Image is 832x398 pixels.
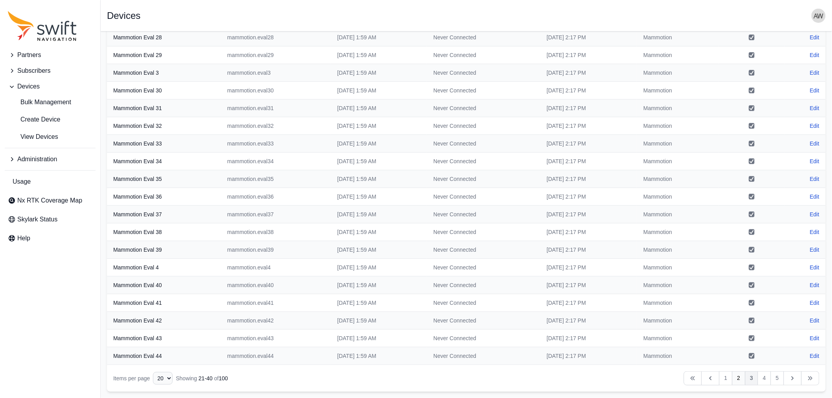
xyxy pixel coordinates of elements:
a: Edit [810,33,819,41]
td: [DATE] 2:17 PM [540,117,637,135]
td: mammotion.eval31 [221,99,331,117]
td: mammotion.eval42 [221,312,331,330]
td: [DATE] 1:59 AM [331,294,427,312]
td: [DATE] 1:59 AM [331,46,427,64]
td: [DATE] 2:17 PM [540,206,637,223]
th: Mammotion Eval 42 [107,312,221,330]
td: mammotion.eval37 [221,206,331,223]
td: [DATE] 2:17 PM [540,294,637,312]
td: Never Connected [427,64,540,82]
td: Mammotion [637,29,718,46]
button: Partners [5,47,96,63]
a: Edit [810,317,819,324]
nav: Table navigation [107,365,826,392]
a: Help [5,230,96,246]
select: Display Limit [153,372,173,385]
td: Never Connected [427,135,540,153]
td: Never Connected [427,259,540,276]
td: [DATE] 1:59 AM [331,241,427,259]
td: Mammotion [637,82,718,99]
td: [DATE] 2:17 PM [540,82,637,99]
td: [DATE] 1:59 AM [331,135,427,153]
td: mammotion.eval39 [221,241,331,259]
td: Never Connected [427,170,540,188]
a: 4 [758,371,771,385]
th: Mammotion Eval 38 [107,223,221,241]
td: [DATE] 1:59 AM [331,188,427,206]
th: Mammotion Eval 34 [107,153,221,170]
td: mammotion.eval33 [221,135,331,153]
td: [DATE] 1:59 AM [331,82,427,99]
th: Mammotion Eval 3 [107,64,221,82]
span: Usage [13,177,31,186]
td: Never Connected [427,188,540,206]
td: mammotion.eval30 [221,82,331,99]
td: Mammotion [637,188,718,206]
td: Mammotion [637,206,718,223]
th: Mammotion Eval 33 [107,135,221,153]
td: Mammotion [637,153,718,170]
td: [DATE] 2:17 PM [540,223,637,241]
td: [DATE] 1:59 AM [331,312,427,330]
td: Never Connected [427,330,540,347]
th: Mammotion Eval 31 [107,99,221,117]
a: Edit [810,246,819,254]
td: Mammotion [637,223,718,241]
td: [DATE] 2:17 PM [540,170,637,188]
span: Partners [17,50,41,60]
th: Mammotion Eval 43 [107,330,221,347]
td: Mammotion [637,99,718,117]
a: Edit [810,281,819,289]
td: [DATE] 2:17 PM [540,276,637,294]
span: Bulk Management [8,98,71,107]
span: Subscribers [17,66,50,76]
th: Mammotion Eval 37 [107,206,221,223]
span: Items per page [113,375,150,381]
td: Never Connected [427,312,540,330]
a: Edit [810,140,819,147]
a: 1 [719,371,733,385]
span: View Devices [8,132,58,142]
td: mammotion.eval44 [221,347,331,365]
a: Edit [810,175,819,183]
span: 100 [219,375,228,381]
td: Never Connected [427,206,540,223]
button: Devices [5,79,96,94]
td: mammotion.eval36 [221,188,331,206]
td: [DATE] 1:59 AM [331,223,427,241]
td: [DATE] 1:59 AM [331,170,427,188]
td: mammotion.eval34 [221,153,331,170]
td: Mammotion [637,241,718,259]
th: Mammotion Eval 40 [107,276,221,294]
td: [DATE] 2:17 PM [540,188,637,206]
td: [DATE] 1:59 AM [331,29,427,46]
td: mammotion.eval38 [221,223,331,241]
th: Mammotion Eval 29 [107,46,221,64]
td: [DATE] 2:17 PM [540,99,637,117]
td: mammotion.eval3 [221,64,331,82]
a: 2 [732,371,745,385]
span: 21 - 40 [199,375,213,381]
td: Never Connected [427,46,540,64]
td: Never Connected [427,223,540,241]
td: [DATE] 1:59 AM [331,153,427,170]
td: mammotion.eval41 [221,294,331,312]
td: Never Connected [427,117,540,135]
td: [DATE] 1:59 AM [331,347,427,365]
span: Skylark Status [17,215,57,224]
td: Never Connected [427,82,540,99]
a: Usage [5,174,96,190]
td: [DATE] 1:59 AM [331,64,427,82]
td: Mammotion [637,312,718,330]
a: Edit [810,263,819,271]
span: Devices [17,82,40,91]
a: Bulk Management [5,94,96,110]
a: Edit [810,228,819,236]
a: View Devices [5,129,96,145]
td: [DATE] 1:59 AM [331,117,427,135]
td: mammotion.eval32 [221,117,331,135]
a: Create Device [5,112,96,127]
th: Mammotion Eval 28 [107,29,221,46]
td: Never Connected [427,294,540,312]
td: [DATE] 1:59 AM [331,259,427,276]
